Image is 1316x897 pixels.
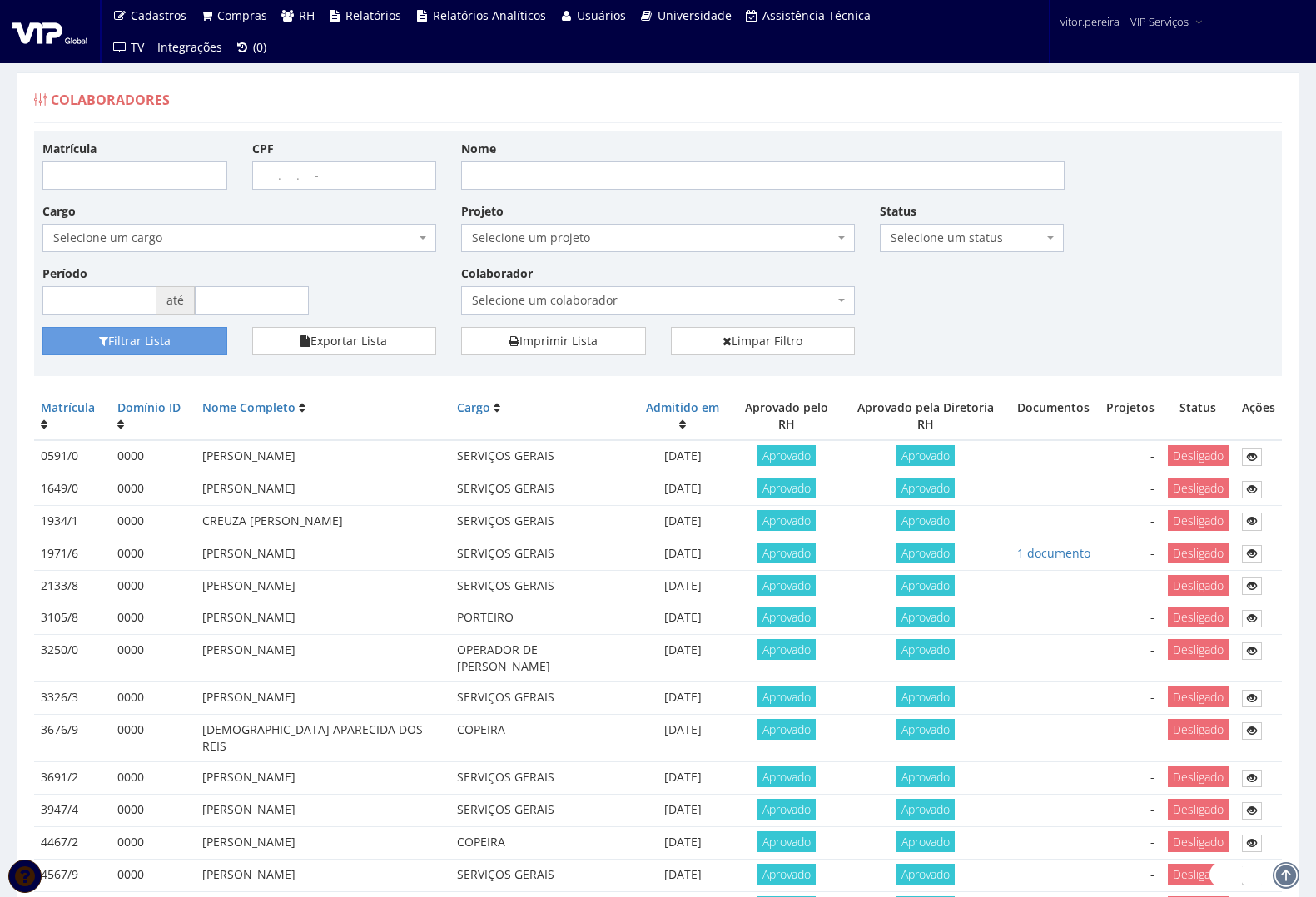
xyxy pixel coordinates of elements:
[111,859,196,891] td: 0000
[34,505,111,538] td: 1934/1
[34,859,111,891] td: 4567/9
[1100,602,1161,635] td: -
[757,607,816,627] span: Aprovado
[757,719,816,740] span: Aprovado
[450,505,636,538] td: SERVIÇOS GERAIS
[252,327,437,355] button: Exportar Lista
[635,440,730,473] td: [DATE]
[896,607,955,627] span: Aprovado
[196,795,449,827] td: [PERSON_NAME]
[450,859,636,891] td: SERVIÇOS GERAIS
[34,715,111,762] td: 3676/9
[1100,795,1161,827] td: -
[1168,831,1229,852] span: Desligado
[1100,393,1161,440] th: Projetos
[450,795,636,827] td: SERVIÇOS GERAIS
[111,715,196,762] td: 0000
[157,39,222,55] span: Integrações
[111,538,196,570] td: 0000
[461,203,504,220] label: Projeto
[1100,505,1161,538] td: -
[896,686,955,707] span: Aprovado
[1168,607,1229,627] span: Desligado
[635,682,730,715] td: [DATE]
[202,399,295,415] a: Nome Completo
[196,635,449,682] td: [PERSON_NAME]
[1168,543,1229,563] span: Desligado
[896,639,955,660] span: Aprovado
[42,224,436,252] span: Selecione um cargo
[53,230,415,246] span: Selecione um cargo
[34,602,111,635] td: 3105/8
[896,445,955,466] span: Aprovado
[844,393,1008,440] th: Aprovado pela Diretoria RH
[1100,538,1161,570] td: -
[1168,686,1229,707] span: Desligado
[196,538,449,570] td: [PERSON_NAME]
[658,7,732,23] span: Universidade
[635,859,730,891] td: [DATE]
[111,826,196,859] td: 0000
[196,762,449,795] td: [PERSON_NAME]
[757,639,816,660] span: Aprovado
[111,635,196,682] td: 0000
[151,32,229,63] a: Integrações
[111,602,196,635] td: 0000
[461,224,855,252] span: Selecione um projeto
[461,141,496,157] label: Nome
[450,762,636,795] td: SERVIÇOS GERAIS
[757,799,816,820] span: Aprovado
[252,141,274,157] label: CPF
[635,505,730,538] td: [DATE]
[450,538,636,570] td: SERVIÇOS GERAIS
[1168,719,1229,740] span: Desligado
[217,7,267,23] span: Compras
[730,393,844,440] th: Aprovado pelo RH
[34,570,111,602] td: 2133/8
[156,286,195,315] span: até
[131,7,186,23] span: Cadastros
[229,32,274,63] a: (0)
[1168,510,1229,531] span: Desligado
[1235,393,1282,440] th: Ações
[896,799,955,820] span: Aprovado
[450,602,636,635] td: PORTEIRO
[196,473,449,505] td: [PERSON_NAME]
[433,7,546,23] span: Relatórios Analíticos
[111,762,196,795] td: 0000
[1100,762,1161,795] td: -
[450,473,636,505] td: SERVIÇOS GERAIS
[345,7,401,23] span: Relatórios
[34,473,111,505] td: 1649/0
[1007,393,1100,440] th: Documentos
[880,203,916,220] label: Status
[111,440,196,473] td: 0000
[762,7,871,23] span: Assistência Técnica
[880,224,1065,252] span: Selecione um status
[635,715,730,762] td: [DATE]
[196,602,449,635] td: [PERSON_NAME]
[196,505,449,538] td: CREUZA [PERSON_NAME]
[51,91,170,109] span: Colaboradores
[896,510,955,531] span: Aprovado
[1168,864,1229,885] span: Desligado
[34,762,111,795] td: 3691/2
[34,440,111,473] td: 0591/0
[757,831,816,852] span: Aprovado
[111,473,196,505] td: 0000
[1100,826,1161,859] td: -
[635,762,730,795] td: [DATE]
[111,505,196,538] td: 0000
[34,635,111,682] td: 3250/0
[757,766,816,787] span: Aprovado
[42,265,87,282] label: Período
[1100,715,1161,762] td: -
[577,7,626,23] span: Usuários
[896,766,955,787] span: Aprovado
[461,286,855,315] span: Selecione um colaborador
[757,543,816,563] span: Aprovado
[1168,766,1229,787] span: Desligado
[450,715,636,762] td: COPEIRA
[1100,473,1161,505] td: -
[635,826,730,859] td: [DATE]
